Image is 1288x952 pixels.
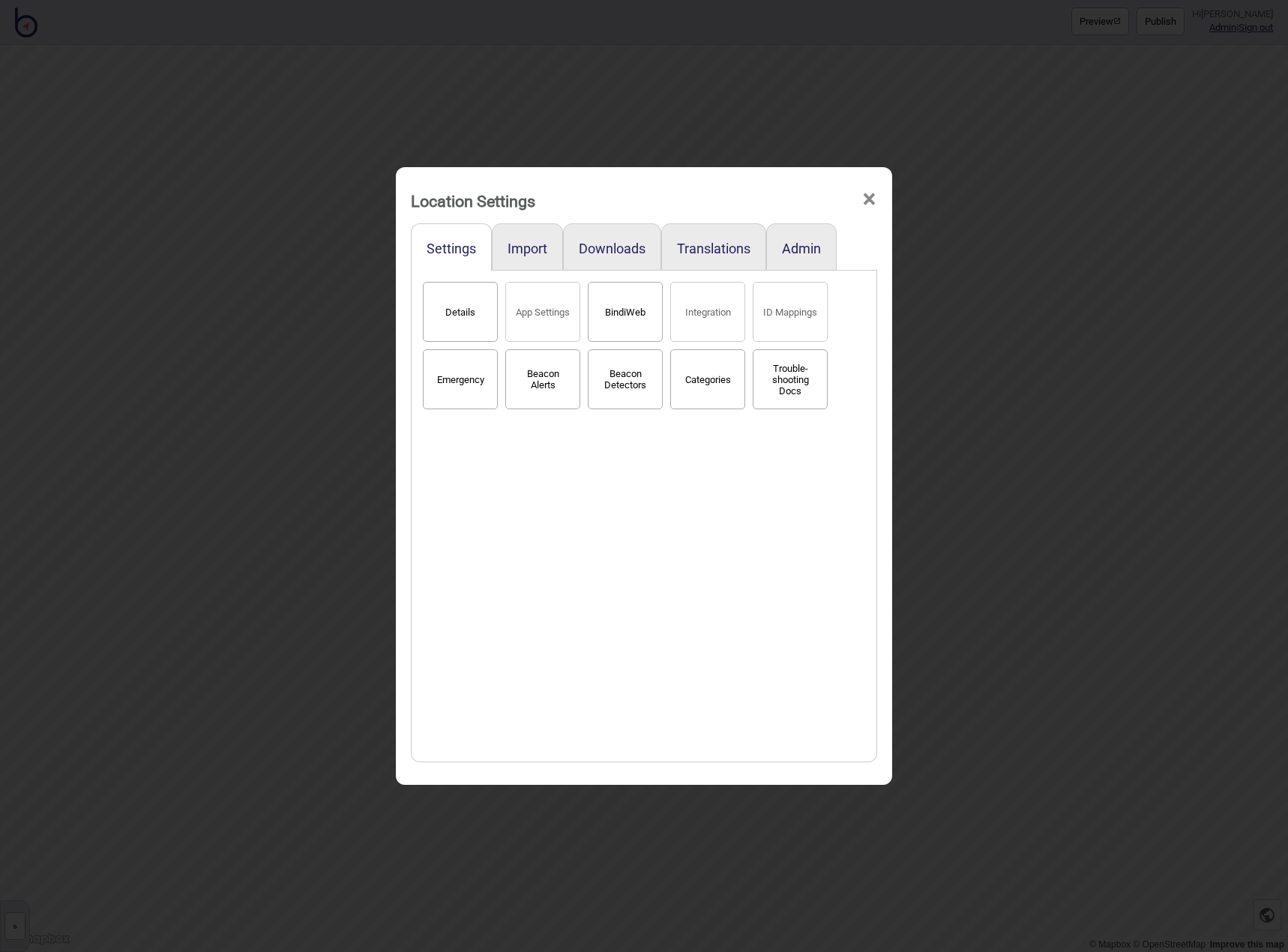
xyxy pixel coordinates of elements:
button: Import [508,241,547,256]
button: Beacon Detectors [588,349,663,409]
button: Integration [670,282,745,342]
button: Categories [670,349,745,409]
span: × [861,175,877,224]
button: Details [423,282,498,342]
button: Downloads [579,241,645,256]
button: Trouble-shooting Docs [753,349,828,409]
button: Emergency [423,349,498,409]
button: BindiWeb [588,282,663,342]
button: Admin [782,241,821,256]
button: ID Mappings [753,282,828,342]
a: Categories [666,370,749,386]
div: Location Settings [411,185,535,217]
button: App Settings [505,282,580,342]
button: Beacon Alerts [505,349,580,409]
button: Translations [677,241,750,256]
a: Trouble-shooting Docs [749,370,831,386]
button: Settings [427,241,476,256]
